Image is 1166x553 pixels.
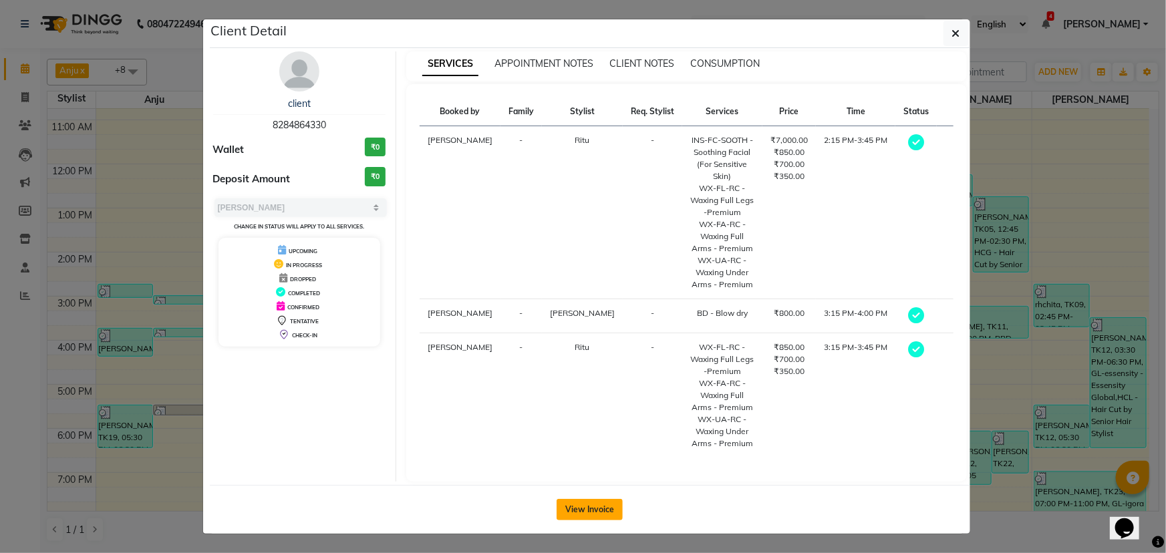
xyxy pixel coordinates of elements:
[690,218,754,254] div: WX-FA-RC - Waxing Full Arms - Premium
[211,21,287,41] h5: Client Detail
[500,333,542,458] td: -
[770,134,808,146] div: ₹7,000.00
[575,342,590,352] span: Ritu
[770,365,808,377] div: ₹350.00
[542,98,623,126] th: Stylist
[690,377,754,413] div: WX-FA-RC - Waxing Full Arms - Premium
[365,138,386,157] h3: ₹0
[623,98,682,126] th: Req. Stylist
[279,51,319,91] img: avatar
[682,98,762,126] th: Services
[494,57,593,69] span: APPOINTMENT NOTES
[286,262,322,268] span: IN PROGRESS
[690,182,754,218] div: WX-FL-RC - Waxing Full Legs -Premium
[500,98,542,126] th: Family
[420,98,500,126] th: Booked by
[288,290,320,297] span: COMPLETED
[422,52,478,76] span: SERVICES
[895,98,937,126] th: Status
[557,499,623,520] button: View Invoice
[500,299,542,333] td: -
[690,134,754,182] div: INS-FC-SOOTH - Soothing Facial (For Sensitive Skin)
[609,57,674,69] span: CLIENT NOTES
[816,98,895,126] th: Time
[289,248,317,254] span: UPCOMING
[770,307,808,319] div: ₹800.00
[273,119,326,131] span: 8284864330
[623,333,682,458] td: -
[623,299,682,333] td: -
[288,98,311,110] a: client
[770,353,808,365] div: ₹700.00
[290,276,316,283] span: DROPPED
[816,333,895,458] td: 3:15 PM-3:45 PM
[690,57,760,69] span: CONSUMPTION
[365,167,386,186] h3: ₹0
[816,126,895,299] td: 2:15 PM-3:45 PM
[575,135,590,145] span: Ritu
[500,126,542,299] td: -
[1110,500,1153,540] iframe: chat widget
[213,142,245,158] span: Wallet
[550,308,615,318] span: [PERSON_NAME]
[690,254,754,291] div: WX-UA-RC - Waxing Under Arms - Premium
[770,158,808,170] div: ₹700.00
[770,341,808,353] div: ₹850.00
[290,318,319,325] span: TENTATIVE
[292,332,317,339] span: CHECK-IN
[816,299,895,333] td: 3:15 PM-4:00 PM
[234,223,364,230] small: Change in status will apply to all services.
[770,170,808,182] div: ₹350.00
[420,126,500,299] td: [PERSON_NAME]
[690,341,754,377] div: WX-FL-RC - Waxing Full Legs -Premium
[623,126,682,299] td: -
[690,307,754,319] div: BD - Blow dry
[213,172,291,187] span: Deposit Amount
[420,333,500,458] td: [PERSON_NAME]
[762,98,816,126] th: Price
[770,146,808,158] div: ₹850.00
[420,299,500,333] td: [PERSON_NAME]
[690,413,754,449] div: WX-UA-RC - Waxing Under Arms - Premium
[287,304,319,311] span: CONFIRMED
